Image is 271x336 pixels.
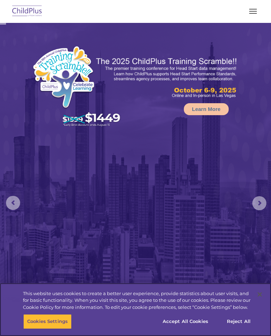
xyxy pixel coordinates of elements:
[23,290,252,311] div: This website uses cookies to create a better user experience, provide statistics about user visit...
[217,314,261,329] button: Reject All
[23,314,72,329] button: Cookies Settings
[184,103,229,115] a: Learn More
[159,314,212,329] button: Accept All Cookies
[11,3,44,20] img: ChildPlus by Procare Solutions
[252,287,267,302] button: Close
